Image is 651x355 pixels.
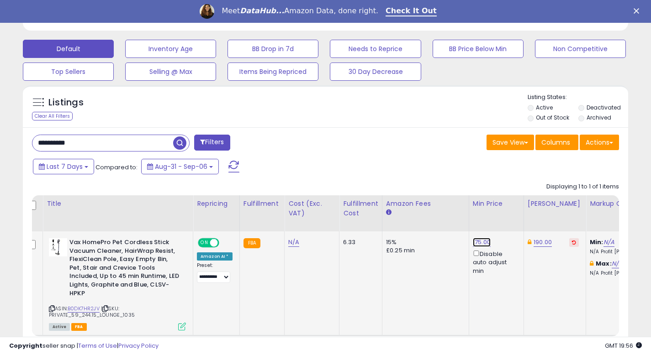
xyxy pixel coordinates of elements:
div: Disable auto adjust min [473,249,517,275]
div: Repricing [197,199,236,209]
label: Active [536,104,553,111]
span: ON [199,239,210,247]
button: Last 7 Days [33,159,94,174]
span: OFF [218,239,233,247]
div: Fulfillment [243,199,281,209]
button: Default [23,40,114,58]
span: Last 7 Days [47,162,83,171]
div: Amazon AI * [197,252,233,261]
div: £0.25 min [386,246,462,255]
strong: Copyright [9,341,42,350]
button: Items Being Repriced [228,63,318,81]
button: Inventory Age [125,40,216,58]
button: BB Price Below Min [433,40,524,58]
button: Top Sellers [23,63,114,81]
a: N/A [612,259,623,268]
button: Aug-31 - Sep-06 [141,159,219,174]
label: Archived [587,114,611,121]
div: [PERSON_NAME] [528,199,582,209]
div: ASIN: [49,238,186,329]
h5: Listings [48,96,84,109]
span: FBA [71,323,87,331]
p: Listing States: [528,93,628,102]
a: Check It Out [386,6,437,16]
div: Title [47,199,189,209]
b: Vax HomePro Pet Cordless Stick Vacuum Cleaner, HairWrap Resist, FlexiClean Pole, Easy Empty Bin, ... [69,238,180,300]
div: Displaying 1 to 1 of 1 items [546,183,619,191]
span: Compared to: [95,163,138,172]
img: 31-dio-E8RL._SL40_.jpg [49,238,67,256]
span: 2025-09-14 19:56 GMT [605,341,642,350]
a: B0DK7HR2JV [68,305,100,313]
span: Aug-31 - Sep-06 [155,162,207,171]
div: Cost (Exc. VAT) [288,199,335,218]
div: Preset: [197,262,233,283]
span: All listings currently available for purchase on Amazon [49,323,70,331]
a: N/A [288,238,299,247]
button: 30 Day Decrease [330,63,421,81]
div: Close [634,8,643,14]
div: Fulfillment Cost [343,199,378,218]
button: Non Competitive [535,40,626,58]
div: Amazon Fees [386,199,465,209]
div: 6.33 [343,238,375,246]
button: Columns [535,135,578,150]
a: 190.00 [534,238,552,247]
a: Privacy Policy [118,341,159,350]
div: Meet Amazon Data, done right. [222,6,378,16]
small: Amazon Fees. [386,209,392,217]
button: Filters [194,135,230,151]
img: Profile image for Georgie [200,4,214,19]
a: 175.00 [473,238,491,247]
button: Needs to Reprice [330,40,421,58]
a: N/A [603,238,614,247]
div: Clear All Filters [32,112,73,120]
button: Actions [580,135,619,150]
label: Out of Stock [536,114,569,121]
a: Terms of Use [78,341,117,350]
label: Deactivated [587,104,621,111]
div: seller snap | | [9,342,159,350]
b: Max: [596,259,612,268]
span: | SKU: PRIVATE_59_244.15_LOUNGE_1035 [49,305,135,318]
i: DataHub... [240,6,284,15]
small: FBA [243,238,260,248]
button: BB Drop in 7d [228,40,318,58]
b: Min: [590,238,603,246]
span: Columns [541,138,570,147]
div: 15% [386,238,462,246]
button: Save View [487,135,534,150]
button: Selling @ Max [125,63,216,81]
div: Min Price [473,199,520,209]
